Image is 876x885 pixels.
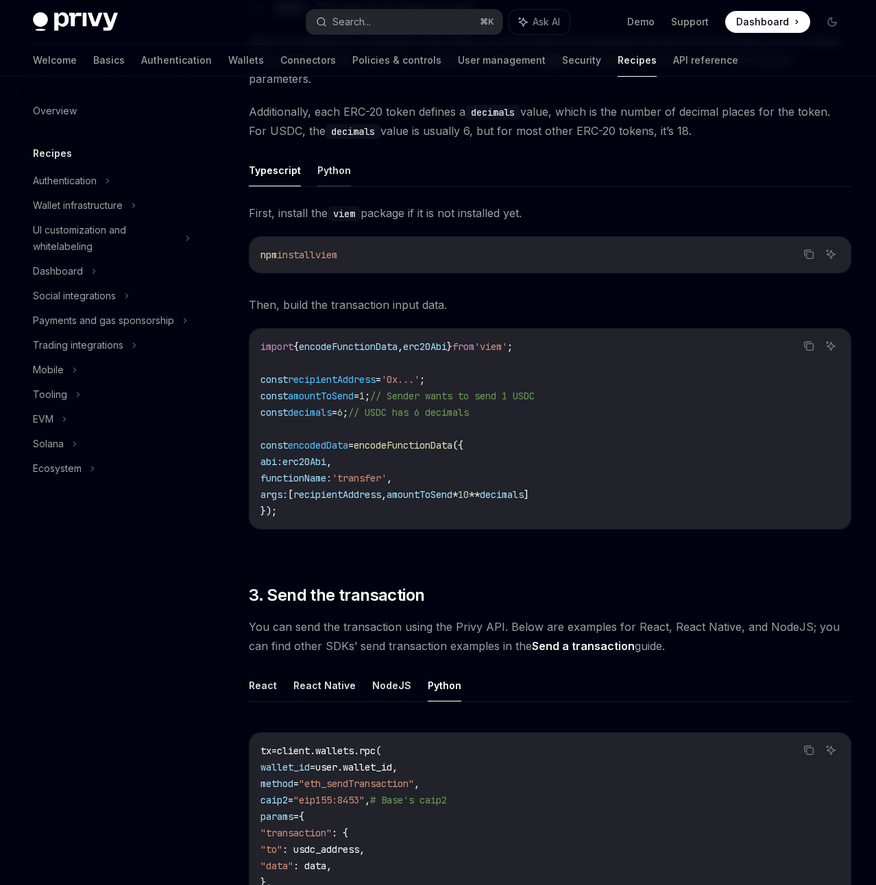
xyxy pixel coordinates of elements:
[260,439,288,451] span: const
[370,794,447,806] span: # Base's caip2
[277,249,315,261] span: install
[507,340,513,353] span: ;
[93,44,125,77] a: Basics
[354,439,452,451] span: encodeFunctionData
[293,860,332,872] span: : data,
[310,761,315,773] span: =
[315,761,398,773] span: user.wallet_id,
[260,488,288,501] span: args:
[299,340,398,353] span: encodeFunctionData
[280,44,336,77] a: Connectors
[288,439,348,451] span: encodedData
[282,456,326,468] span: erc20Abi
[33,145,72,162] h5: Recipes
[260,390,288,402] span: const
[370,390,535,402] span: // Sender wants to send 1 USDC
[800,245,818,263] button: Copy the contents from the code block
[376,373,381,386] span: =
[403,340,447,353] span: erc20Abi
[260,860,293,872] span: "data"
[352,44,441,77] a: Policies & controls
[326,456,332,468] span: ,
[627,15,655,29] a: Demo
[365,390,370,402] span: ;
[458,44,546,77] a: User management
[821,11,843,33] button: Toggle dark mode
[822,245,840,263] button: Ask AI
[533,15,560,29] span: Ask AI
[249,584,424,606] span: 3. Send the transaction
[293,488,381,501] span: recipientAddress
[315,249,337,261] span: viem
[249,102,851,140] span: Additionally, each ERC-20 token defines a value, which is the number of decimal places for the to...
[260,249,277,261] span: npm
[458,488,469,501] span: 10
[419,373,425,386] span: ;
[332,827,348,839] span: : {
[260,777,293,790] span: method
[387,488,452,501] span: amountToSend
[33,288,116,304] div: Social integrations
[398,340,403,353] span: ,
[33,103,77,119] div: Overview
[249,295,851,314] span: Then, build the transaction input data.
[33,460,82,477] div: Ecosystem
[480,16,494,27] span: ⌘ K
[288,373,376,386] span: recipientAddress
[354,390,359,402] span: =
[337,406,343,419] span: 6
[465,105,520,120] code: decimals
[800,741,818,759] button: Copy the contents from the code block
[372,669,411,701] button: NodeJS
[447,340,452,353] span: }
[293,777,299,790] span: =
[736,15,789,29] span: Dashboard
[293,669,356,701] button: React Native
[725,11,810,33] a: Dashboard
[332,14,371,30] div: Search...
[260,761,310,773] span: wallet_id
[452,439,463,451] span: ({
[332,472,387,484] span: 'transfer'
[293,340,299,353] span: {
[414,777,419,790] span: ,
[452,340,474,353] span: from
[800,337,818,355] button: Copy the contents from the code block
[822,337,840,355] button: Ask AI
[141,44,212,77] a: Authentication
[343,406,348,419] span: ;
[33,386,67,403] div: Tooling
[326,124,380,139] code: decimals
[288,488,293,501] span: [
[359,390,365,402] span: 1
[618,44,657,77] a: Recipes
[317,154,351,186] button: Python
[822,741,840,759] button: Ask AI
[293,810,299,823] span: =
[260,406,288,419] span: const
[260,472,332,484] span: functionName:
[288,794,293,806] span: =
[532,639,635,653] a: Send a transaction
[22,99,197,123] a: Overview
[282,843,365,856] span: : usdc_address,
[260,745,271,757] span: tx
[328,206,361,221] code: viem
[260,843,282,856] span: "to"
[562,44,601,77] a: Security
[348,406,469,419] span: // USDC has 6 decimals
[293,794,365,806] span: "eip155:8453"
[260,810,293,823] span: params
[474,340,507,353] span: 'viem'
[480,488,524,501] span: decimals
[33,337,123,353] div: Trading integrations
[249,617,851,656] span: You can send the transaction using the Privy API. Below are examples for React, React Native, and...
[299,777,414,790] span: "eth_sendTransaction"
[33,222,177,255] div: UI customization and whitelabeling
[381,373,419,386] span: '0x...'
[249,669,277,701] button: React
[306,10,502,34] button: Search...⌘K
[33,173,97,189] div: Authentication
[33,411,53,427] div: EVM
[288,406,332,419] span: decimals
